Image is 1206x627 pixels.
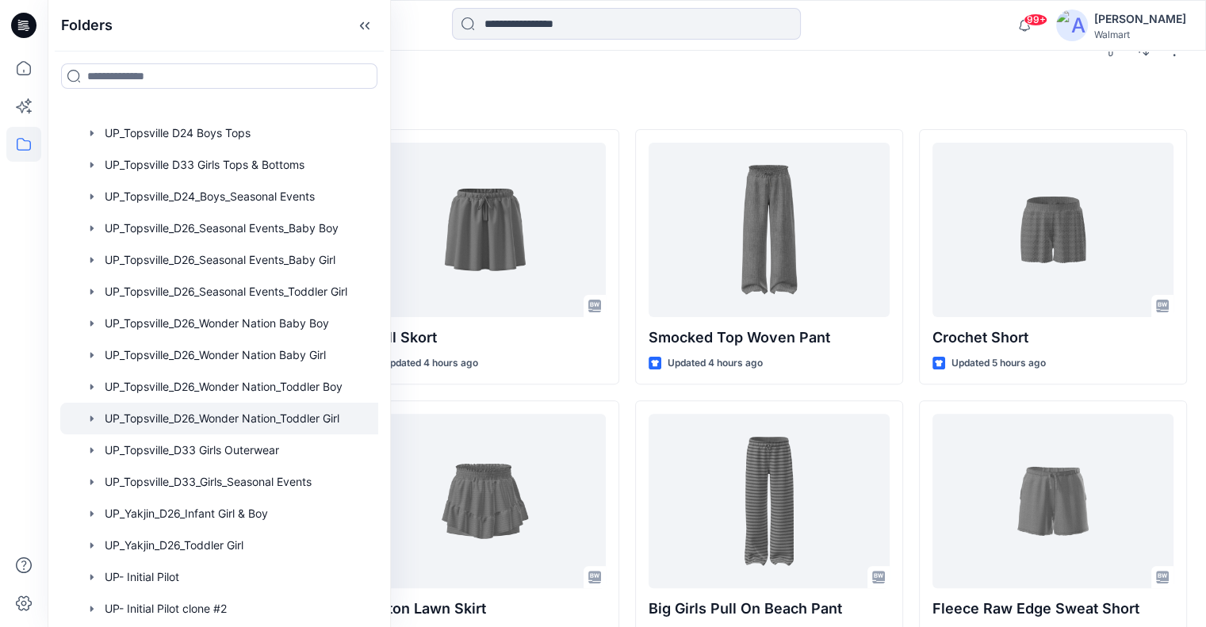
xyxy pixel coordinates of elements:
[1094,10,1186,29] div: [PERSON_NAME]
[932,598,1173,620] p: Fleece Raw Edge Sweat Short
[1024,13,1047,26] span: 99+
[951,355,1046,372] p: Updated 5 hours ago
[383,355,478,372] p: Updated 4 hours ago
[932,143,1173,317] a: Crochet Short
[364,143,605,317] a: Twill Skort
[364,327,605,349] p: Twill Skort
[932,414,1173,588] a: Fleece Raw Edge Sweat Short
[932,327,1173,349] p: Crochet Short
[364,598,605,620] p: Cotton Lawn Skirt
[668,355,763,372] p: Updated 4 hours ago
[1056,10,1088,41] img: avatar
[67,94,1187,113] h4: Styles
[649,598,890,620] p: Big Girls Pull On Beach Pant
[649,414,890,588] a: Big Girls Pull On Beach Pant
[1094,29,1186,40] div: Walmart
[364,414,605,588] a: Cotton Lawn Skirt
[649,327,890,349] p: Smocked Top Woven Pant
[649,143,890,317] a: Smocked Top Woven Pant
